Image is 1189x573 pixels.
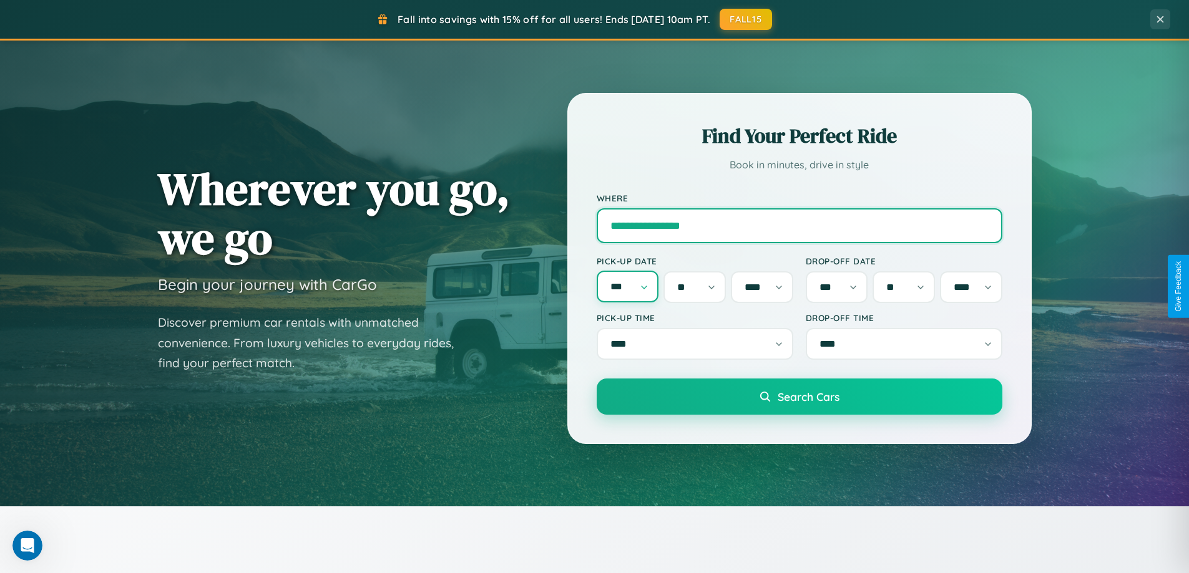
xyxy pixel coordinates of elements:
[778,390,839,403] span: Search Cars
[806,312,1002,323] label: Drop-off Time
[1174,261,1183,312] div: Give Feedback
[597,256,793,266] label: Pick-up Date
[597,378,1002,415] button: Search Cars
[158,164,510,262] h1: Wherever you go, we go
[597,156,1002,174] p: Book in minutes, drive in style
[158,312,470,373] p: Discover premium car rentals with unmatched convenience. From luxury vehicles to everyday rides, ...
[806,256,1002,266] label: Drop-off Date
[158,275,377,294] h3: Begin your journey with CarGo
[597,193,1002,203] label: Where
[398,13,710,26] span: Fall into savings with 15% off for all users! Ends [DATE] 10am PT.
[597,122,1002,150] h2: Find Your Perfect Ride
[597,312,793,323] label: Pick-up Time
[720,9,772,30] button: FALL15
[12,531,42,561] iframe: Intercom live chat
